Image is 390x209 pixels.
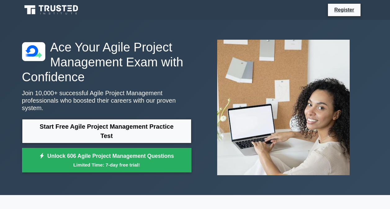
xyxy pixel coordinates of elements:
h1: Ace Your Agile Project Management Exam with Confidence [22,40,191,84]
p: Join 10,000+ successful Agile Project Management professionals who boosted their careers with our... [22,89,191,112]
a: Register [330,6,358,14]
a: Unlock 606 Agile Project Management QuestionsLimited Time: 7-day free trial! [22,148,191,173]
small: Limited Time: 7-day free trial! [30,161,184,168]
a: Start Free Agile Project Management Practice Test [22,119,191,143]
